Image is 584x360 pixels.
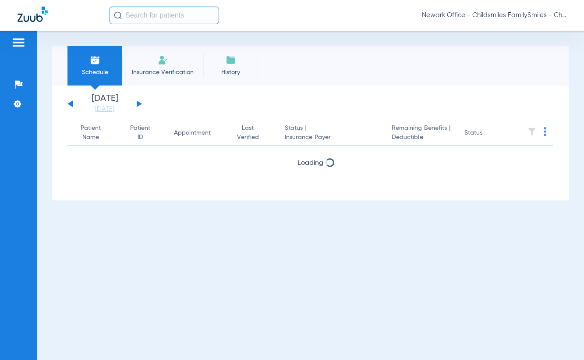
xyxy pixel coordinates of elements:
[297,160,323,167] span: Loading
[422,11,566,20] span: Newark Office - Childsmiles FamilySmiles - ChildSmiles [GEOGRAPHIC_DATA] - [GEOGRAPHIC_DATA] Gene...
[457,121,517,146] th: Status
[129,124,152,142] div: Patient ID
[74,124,115,142] div: Patient Name
[78,94,131,114] li: [DATE]
[74,124,107,142] div: Patient Name
[114,11,122,19] img: Search Icon
[233,124,271,142] div: Last Verified
[78,105,131,114] a: [DATE]
[74,68,116,77] span: Schedule
[233,124,263,142] div: Last Verified
[158,55,168,65] img: Manual Insurance Verification
[11,37,25,48] img: hamburger-icon
[385,121,457,146] th: Remaining Benefits |
[174,128,211,138] div: Appointment
[18,7,48,22] img: Zuub Logo
[297,183,323,190] span: Loading
[527,127,536,136] img: filter.svg
[285,133,378,142] span: Insurance Payer
[90,55,100,65] img: Schedule
[110,7,219,24] input: Search for patients
[544,127,546,136] img: group-dot-blue.svg
[129,124,159,142] div: Patient ID
[129,68,197,77] span: Insurance Verification
[278,121,385,146] th: Status |
[226,55,236,65] img: History
[174,128,219,138] div: Appointment
[210,68,251,77] span: History
[392,133,450,142] span: Deductible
